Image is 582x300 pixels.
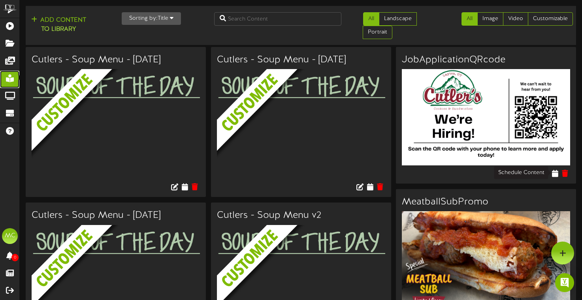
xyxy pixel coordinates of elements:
[555,273,574,292] div: Open Intercom Messenger
[402,69,570,165] img: 1cb1dc5a-4a58-4d79-ad64-28fa12b3acb0.png
[2,228,18,244] div: MC
[402,197,570,207] h3: MeatballSubPromo
[402,55,570,65] h3: JobApplicationQRcode
[363,26,392,39] a: Portrait
[214,12,341,26] input: Search Content
[32,210,200,221] h3: Cutlers - Soup Menu - [DATE]
[32,69,212,189] img: customize_overlay-33eb2c126fd3cb1579feece5bc878b72.png
[528,12,573,26] a: Customizable
[461,12,478,26] a: All
[217,55,385,65] h3: Cutlers - Soup Menu - [DATE]
[477,12,503,26] a: Image
[363,12,379,26] a: All
[217,69,397,189] img: customize_overlay-33eb2c126fd3cb1579feece5bc878b72.png
[217,210,385,221] h3: Cutlers - Soup Menu v2
[503,12,528,26] a: Video
[122,12,181,25] button: Sorting by:Title
[379,12,417,26] a: Landscape
[32,55,200,65] h3: Cutlers - Soup Menu - [DATE]
[11,254,19,261] span: 0
[29,15,89,34] button: Add Contentto Library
